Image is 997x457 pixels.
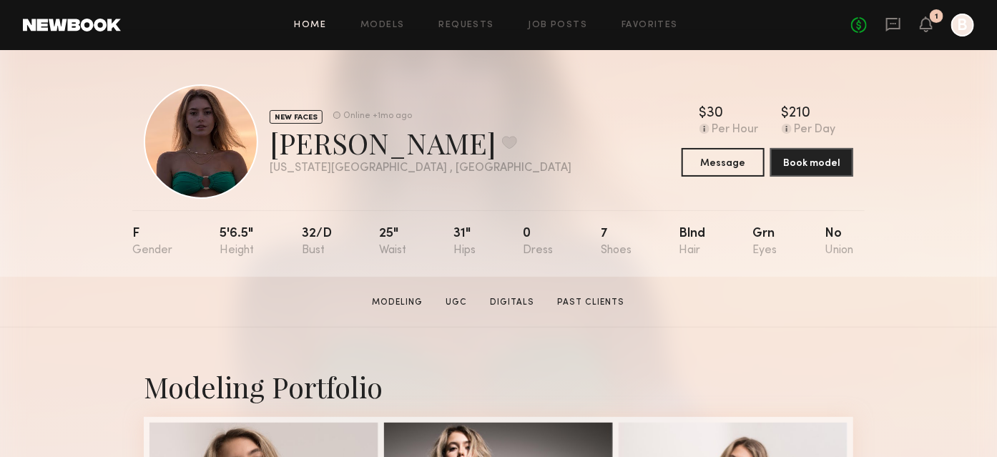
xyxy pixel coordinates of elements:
div: 1 [935,13,938,21]
div: 30 [707,107,724,121]
div: Per Hour [712,124,759,137]
button: Message [682,148,765,177]
div: F [132,227,172,257]
div: NEW FACES [270,110,323,124]
div: $ [699,107,707,121]
a: B [951,14,974,36]
a: Modeling [367,296,429,309]
a: Home [295,21,327,30]
div: 0 [524,227,554,257]
a: Favorites [622,21,678,30]
a: Past Clients [552,296,631,309]
div: No [825,227,853,257]
div: Online +1mo ago [343,112,412,121]
div: 5'6.5" [220,227,254,257]
div: [PERSON_NAME] [270,124,571,162]
div: 210 [790,107,811,121]
div: Blnd [679,227,705,257]
div: 32/d [302,227,332,257]
div: 7 [601,227,632,257]
div: Grn [753,227,777,257]
div: 25" [379,227,406,257]
div: $ [782,107,790,121]
button: Book model [770,148,853,177]
div: Per Day [795,124,836,137]
a: Models [360,21,404,30]
a: Job Posts [529,21,588,30]
div: 31" [453,227,476,257]
a: Requests [439,21,494,30]
a: UGC [441,296,473,309]
div: [US_STATE][GEOGRAPHIC_DATA] , [GEOGRAPHIC_DATA] [270,162,571,175]
a: Digitals [485,296,541,309]
div: Modeling Portfolio [144,368,853,406]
